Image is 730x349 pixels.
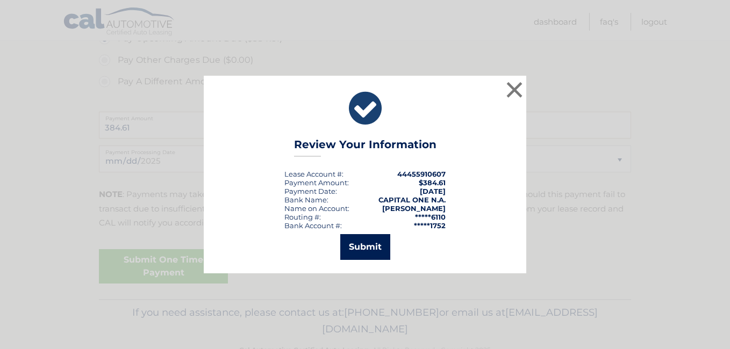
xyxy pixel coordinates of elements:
[504,79,525,100] button: ×
[284,213,321,221] div: Routing #:
[378,195,446,204] strong: CAPITAL ONE N.A.
[294,138,436,157] h3: Review Your Information
[284,204,349,213] div: Name on Account:
[284,178,349,187] div: Payment Amount:
[284,170,343,178] div: Lease Account #:
[420,187,446,195] span: [DATE]
[284,187,335,195] span: Payment Date
[340,234,390,260] button: Submit
[382,204,446,213] strong: [PERSON_NAME]
[419,178,446,187] span: $384.61
[397,170,446,178] strong: 44455910607
[284,187,337,195] div: :
[284,221,342,230] div: Bank Account #:
[284,195,328,204] div: Bank Name:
